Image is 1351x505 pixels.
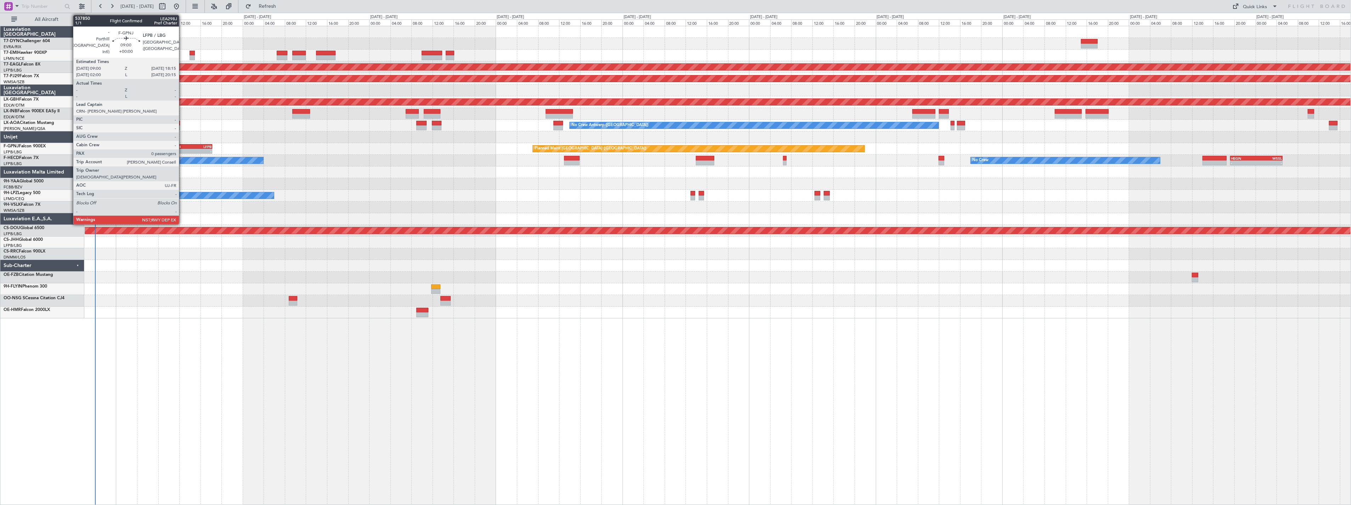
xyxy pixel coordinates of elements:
[285,19,306,26] div: 08:00
[4,226,20,230] span: CS-DOU
[4,243,22,248] a: LFPB/LBG
[137,19,158,26] div: 04:00
[86,190,102,201] div: No Crew
[4,249,45,254] a: CS-RRCFalcon 900LX
[624,14,651,20] div: [DATE] - [DATE]
[1213,19,1234,26] div: 16:00
[433,19,454,26] div: 12:00
[4,296,64,300] a: OO-NSG SCessna Citation CJ4
[120,3,154,10] span: [DATE] - [DATE]
[4,74,39,78] a: T7-PJ29Falcon 7X
[497,14,524,20] div: [DATE] - [DATE]
[559,19,580,26] div: 12:00
[306,19,327,26] div: 12:00
[572,120,648,131] div: No Crew Antwerp ([GEOGRAPHIC_DATA])
[390,19,412,26] div: 04:00
[4,156,39,160] a: F-HECDFalcon 7X
[370,14,398,20] div: [DATE] - [DATE]
[918,19,939,26] div: 08:00
[4,238,19,242] span: CS-JHH
[4,68,22,73] a: LFPB/LBG
[1229,1,1282,12] button: Quick Links
[158,19,180,26] div: 08:00
[728,19,749,26] div: 20:00
[1045,19,1066,26] div: 08:00
[4,103,24,108] a: EDLW/DTM
[22,1,62,12] input: Trip Number
[4,273,53,277] a: OE-FZBCitation Mustang
[855,19,876,26] div: 20:00
[1243,4,1267,11] div: Quick Links
[897,19,918,26] div: 04:00
[535,143,646,154] div: Planned Maint [GEOGRAPHIC_DATA] ([GEOGRAPHIC_DATA])
[496,19,517,26] div: 00:00
[4,226,44,230] a: CS-DOUGlobal 6500
[750,14,777,20] div: [DATE] - [DATE]
[4,308,50,312] a: OE-HMRFalcon 2000LX
[4,39,19,43] span: T7-DYN
[1171,19,1192,26] div: 08:00
[580,19,602,26] div: 16:00
[4,44,21,50] a: EVRA/RIX
[1277,19,1298,26] div: 04:00
[348,19,370,26] div: 20:00
[4,62,21,67] span: T7-EAGL
[4,56,24,61] a: LFMN/NCE
[812,19,834,26] div: 12:00
[253,4,282,9] span: Refresh
[4,273,19,277] span: OE-FZB
[1319,19,1340,26] div: 12:00
[117,14,144,20] div: [DATE] - [DATE]
[4,51,17,55] span: T7-EMI
[4,51,47,55] a: T7-EMIHawker 900XP
[4,179,19,183] span: 9H-YAA
[876,19,897,26] div: 00:00
[601,19,623,26] div: 20:00
[4,97,39,102] a: LX-GBHFalcon 7X
[665,19,686,26] div: 08:00
[4,114,24,120] a: EDLW/DTM
[4,203,21,207] span: 9H-VSLK
[4,156,19,160] span: F-HECD
[538,19,559,26] div: 08:00
[749,19,770,26] div: 00:00
[4,196,24,202] a: LFMD/CEQ
[4,284,22,289] span: 9H-FLYIN
[4,144,19,148] span: F-GPNJ
[1231,161,1256,165] div: -
[1234,19,1256,26] div: 20:00
[8,14,77,25] button: All Aircraft
[1257,14,1284,20] div: [DATE] - [DATE]
[4,255,26,260] a: DNMM/LOS
[1066,19,1087,26] div: 12:00
[973,155,989,166] div: No Crew
[327,19,348,26] div: 16:00
[1130,14,1157,20] div: [DATE] - [DATE]
[1256,161,1282,165] div: -
[1256,156,1282,160] div: WSSL
[4,179,44,183] a: 9H-YAAGlobal 5000
[4,208,24,213] a: WMSA/SZB
[833,19,855,26] div: 16:00
[243,19,264,26] div: 00:00
[4,161,22,166] a: LFPB/LBG
[4,109,60,113] a: LX-INBFalcon 900EX EASy II
[770,19,792,26] div: 04:00
[4,74,19,78] span: T7-PJ29
[4,284,47,289] a: 9H-FLYINPhenom 300
[4,191,40,195] a: 9H-LPZLegacy 500
[4,249,19,254] span: CS-RRC
[981,19,1002,26] div: 20:00
[1150,19,1171,26] div: 04:00
[4,62,40,67] a: T7-EAGLFalcon 8X
[4,238,43,242] a: CS-JHHGlobal 6000
[4,149,22,155] a: LFPB/LBG
[4,121,54,125] a: LX-AOACitation Mustang
[1087,19,1108,26] div: 16:00
[369,19,390,26] div: 00:00
[155,155,171,166] div: No Crew
[960,19,981,26] div: 16:00
[164,149,187,153] div: -
[643,19,665,26] div: 04:00
[686,19,707,26] div: 12:00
